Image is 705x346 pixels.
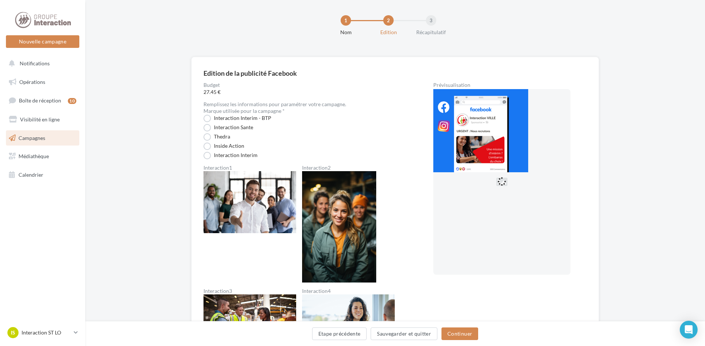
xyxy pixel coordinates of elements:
[6,35,79,48] button: Nouvelle campagne
[203,133,230,141] label: Thedra
[426,15,436,26] div: 3
[203,152,258,159] label: Interaction Interim
[203,70,297,76] div: Edition de la publicité Facebook
[203,102,410,107] div: Remplissez les informations pour paramétrer votre campagne.
[341,15,351,26] div: 1
[407,29,455,36] div: Récapitulatif
[322,29,370,36] div: Nom
[4,112,81,127] a: Visibilité en ligne
[203,88,410,96] span: 27.45 €
[302,165,376,170] label: Interaction2
[20,116,60,123] span: Visibilité en ligne
[203,288,296,294] label: Interaction3
[371,327,437,340] button: Sauvegarder et quitter
[19,153,49,159] span: Médiathèque
[4,130,81,146] a: Campagnes
[68,98,76,104] div: 10
[680,321,698,339] div: Open Intercom Messenger
[433,89,528,172] img: operation-preview
[365,29,412,36] div: Edition
[302,288,395,294] label: Interaction4
[203,108,285,114] label: Marque utilisée pour la campagne *
[21,329,71,336] p: Interaction ST LO
[19,97,61,104] span: Boîte de réception
[4,148,81,164] a: Médiathèque
[302,171,376,283] img: Interaction2
[383,15,394,26] div: 2
[4,167,81,183] a: Calendrier
[312,327,367,340] button: Etape précédente
[20,60,50,66] span: Notifications
[203,165,296,170] label: Interaction1
[4,74,81,90] a: Opérations
[4,56,78,71] button: Notifications
[203,143,244,150] label: Inside Action
[19,172,43,178] span: Calendrier
[203,124,253,131] label: Interaction Sante
[203,115,271,122] label: Interaction Interim - BTP
[11,329,15,336] span: IS
[441,327,478,340] button: Continuer
[4,92,81,108] a: Boîte de réception10
[19,134,45,141] span: Campagnes
[203,171,296,233] img: Interaction1
[6,326,79,340] a: IS Interaction ST LO
[433,82,587,88] div: Prévisualisation
[19,79,45,85] span: Opérations
[203,82,410,88] label: Budget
